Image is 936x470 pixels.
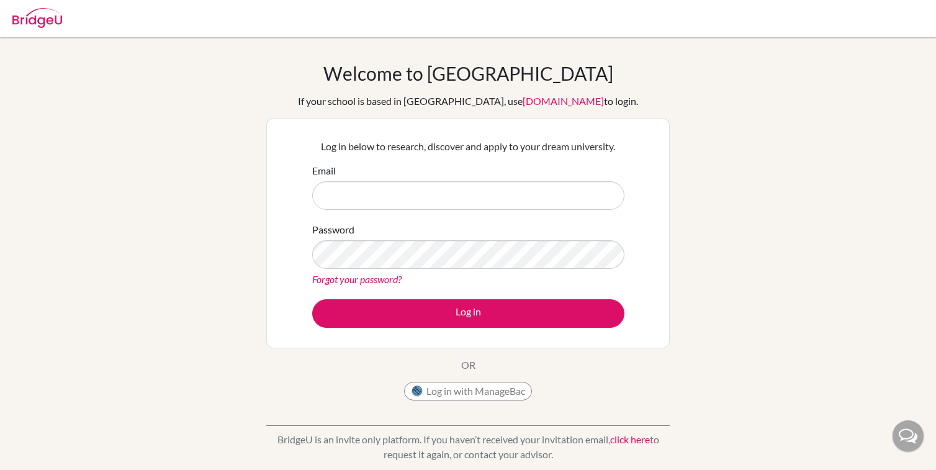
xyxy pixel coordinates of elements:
[523,95,604,107] a: [DOMAIN_NAME]
[610,433,650,445] a: click here
[312,222,354,237] label: Password
[298,94,638,109] div: If your school is based in [GEOGRAPHIC_DATA], use to login.
[323,62,613,84] h1: Welcome to [GEOGRAPHIC_DATA]
[312,273,402,285] a: Forgot your password?
[312,299,624,328] button: Log in
[266,432,670,462] p: BridgeU is an invite only platform. If you haven’t received your invitation email, to request it ...
[312,163,336,178] label: Email
[312,139,624,154] p: Log in below to research, discover and apply to your dream university.
[404,382,532,400] button: Log in with ManageBac
[461,358,475,373] p: OR
[12,8,62,28] img: Bridge-U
